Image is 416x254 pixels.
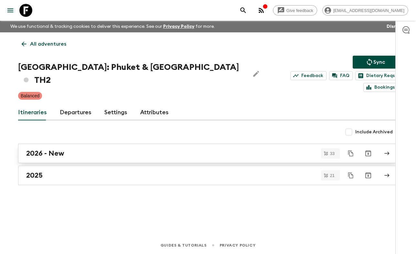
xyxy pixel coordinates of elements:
p: All adventures [30,40,66,48]
button: Sync adventure departures to the booking engine [353,56,398,69]
span: [EMAIL_ADDRESS][DOMAIN_NAME] [330,8,408,13]
a: Settings [104,105,127,120]
span: Give feedback [283,8,317,13]
a: Bookings [363,83,398,92]
a: Feedback [290,71,327,80]
p: We use functional & tracking cookies to deliver this experience. See our for more. [8,21,217,32]
h2: 2026 - New [26,149,64,158]
div: [EMAIL_ADDRESS][DOMAIN_NAME] [322,5,408,16]
a: 2025 [18,166,398,185]
button: search adventures [237,4,250,17]
a: 2026 - New [18,144,398,163]
button: Duplicate [345,148,357,159]
span: 21 [326,173,338,178]
button: Duplicate [345,170,357,181]
a: Attributes [140,105,169,120]
a: FAQ [329,71,353,80]
span: 33 [326,151,338,156]
a: Departures [60,105,91,120]
a: Privacy Policy [163,24,194,29]
a: Privacy Policy [220,242,255,249]
a: Guides & Tutorials [161,242,207,249]
button: Edit Adventure Title [250,61,263,87]
button: menu [4,4,17,17]
a: Give feedback [273,5,317,16]
p: Balanced [21,93,39,99]
h1: [GEOGRAPHIC_DATA]: Phuket & [GEOGRAPHIC_DATA] TH2 [18,61,244,87]
p: Sync [373,58,385,66]
h2: 2025 [26,171,43,180]
a: Dietary Reqs [355,71,398,80]
button: Dismiss [385,22,406,31]
span: Include Archived [355,129,393,135]
a: All adventures [18,38,70,50]
button: Archive [362,169,375,182]
a: Itineraries [18,105,47,120]
button: Archive [362,147,375,160]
